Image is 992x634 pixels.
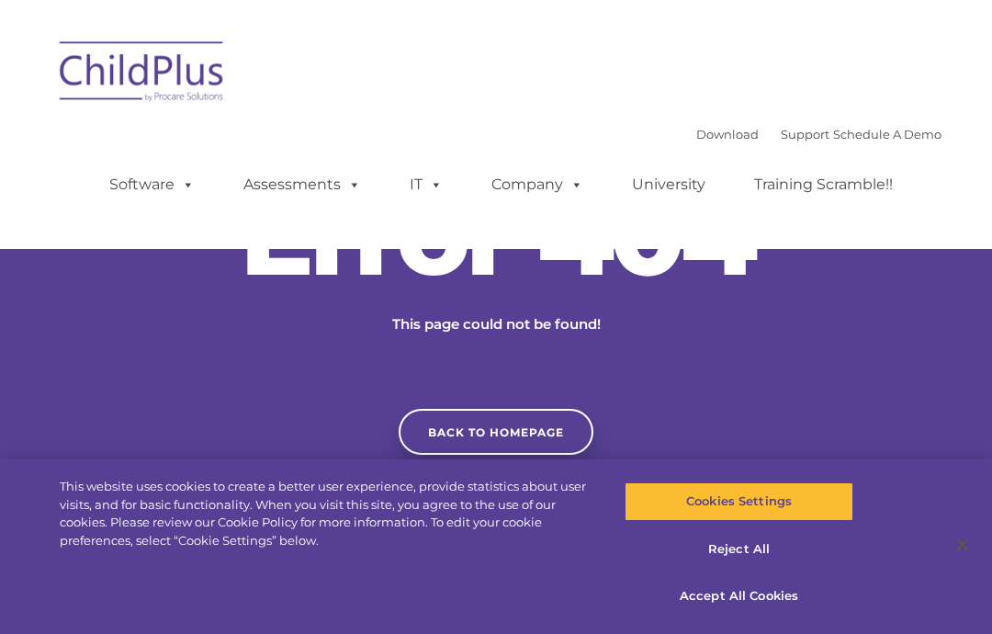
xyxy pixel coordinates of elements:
[736,166,911,203] a: Training Scramble!!
[625,530,852,569] button: Reject All
[51,28,234,120] img: ChildPlus by Procare Solutions
[220,180,772,290] h2: Error 404
[225,166,379,203] a: Assessments
[399,409,593,455] a: Back to homepage
[625,482,852,521] button: Cookies Settings
[91,166,213,203] a: Software
[614,166,724,203] a: University
[833,127,941,142] a: Schedule A Demo
[473,166,602,203] a: Company
[781,127,829,142] a: Support
[696,127,759,142] a: Download
[942,525,983,565] button: Close
[60,478,595,549] div: This website uses cookies to create a better user experience, provide statistics about user visit...
[625,577,852,616] button: Accept All Cookies
[391,166,461,203] a: IT
[303,313,689,335] p: This page could not be found!
[696,127,941,142] font: |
